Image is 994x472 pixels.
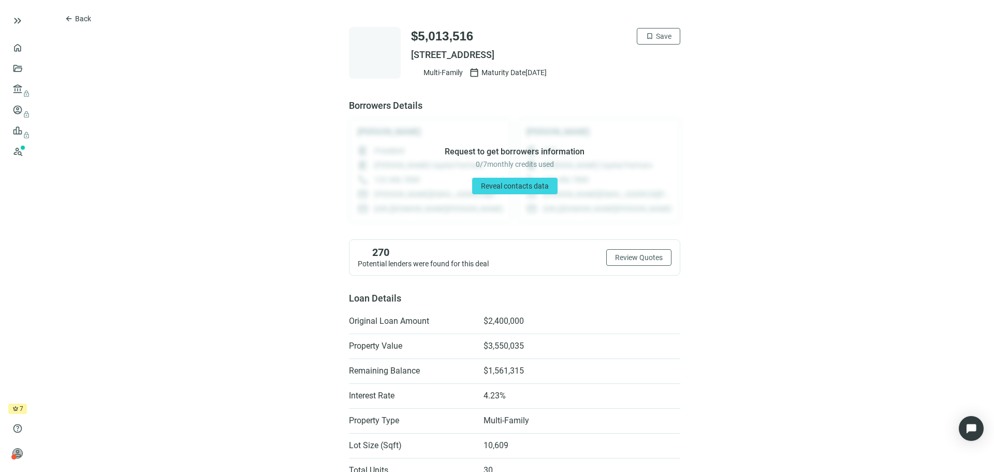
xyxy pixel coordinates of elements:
span: Multi-Family [423,67,463,78]
span: Review Quotes [615,253,663,262]
span: help [12,423,23,434]
span: $5,013,516 [411,28,473,45]
span: Loan Details [349,293,401,304]
span: 10,609 [484,440,508,451]
span: Original Loan Amount [349,316,473,326]
span: crown [12,406,19,412]
span: Borrowers Details [349,99,680,112]
span: $2,400,000 [484,316,524,326]
span: $3,550,035 [484,341,524,351]
span: Save [656,32,671,40]
span: 270 [372,246,389,259]
span: Multi-Family [484,416,529,426]
span: bookmark [646,32,654,40]
span: 0 / 7 monthly credits used [476,159,554,169]
span: person [12,448,23,459]
button: bookmarkSave [637,28,680,45]
button: Review Quotes [606,249,671,266]
div: Open Intercom Messenger [959,416,984,441]
button: keyboard_double_arrow_right [11,15,24,27]
span: Back [75,15,91,23]
span: 7 [20,404,23,414]
span: $1,561,315 [484,366,524,376]
span: Interest Rate [349,391,473,401]
span: calendar_today [469,67,479,78]
span: arrow_back [65,15,73,23]
span: Request to get borrowers information [445,147,584,157]
span: Maturity Date [DATE] [481,67,547,78]
span: Property Type [349,416,473,426]
span: 4.23% [484,391,506,401]
span: Remaining Balance [349,366,473,376]
span: Reveal contacts data [481,182,549,190]
span: Property Value [349,341,473,351]
span: [STREET_ADDRESS] [411,49,680,61]
span: Lot Size (Sqft) [349,440,473,451]
span: Potential lenders were found for this deal [358,260,489,268]
button: Reveal contacts data [472,178,558,194]
button: arrow_backBack [56,10,100,27]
